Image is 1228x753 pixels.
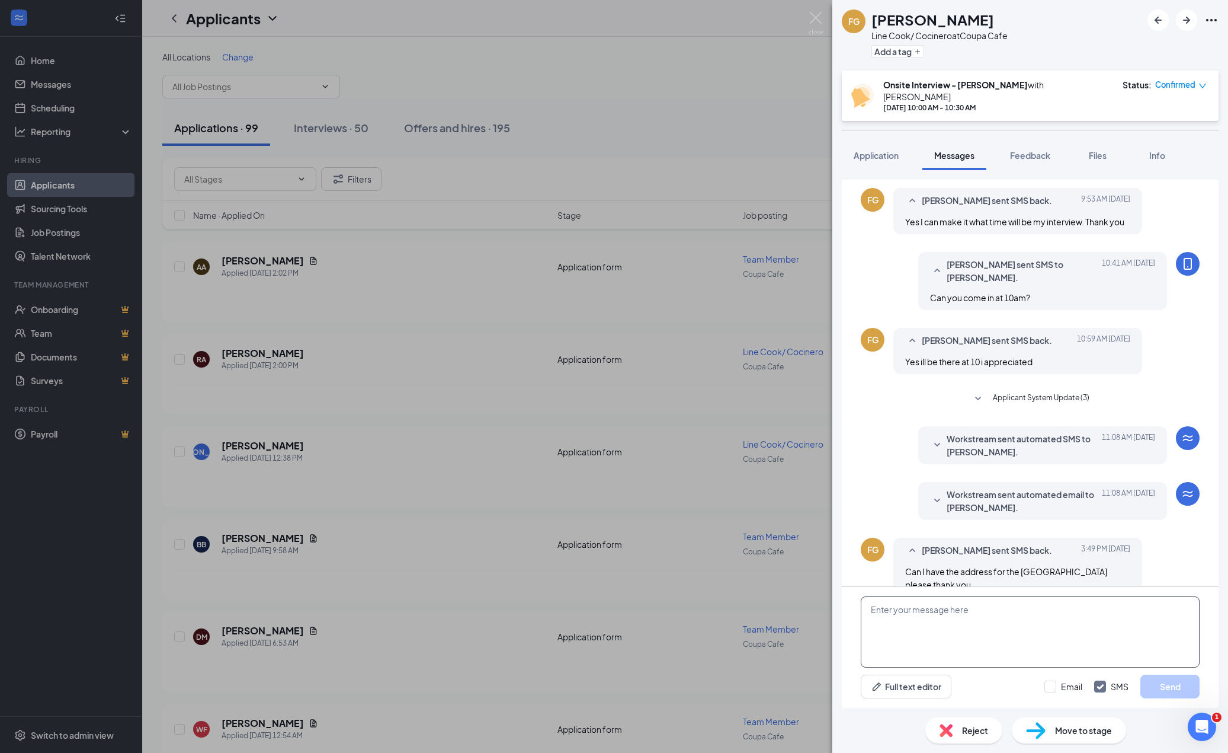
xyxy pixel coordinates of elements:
[962,724,988,737] span: Reject
[905,194,919,208] svg: SmallChevronUp
[1181,431,1195,445] svg: WorkstreamLogo
[930,438,944,452] svg: SmallChevronDown
[1123,79,1152,91] div: Status :
[971,392,1089,406] button: SmallChevronDownApplicant System Update (3)
[1149,150,1165,161] span: Info
[871,681,883,693] svg: Pen
[922,194,1052,208] span: [PERSON_NAME] sent SMS back.
[883,103,1111,113] div: [DATE] 10:00 AM - 10:30 AM
[871,30,1008,42] div: Line Cook/ Cocinero at Coupa Cafe
[1155,79,1195,91] span: Confirmed
[947,432,1102,458] span: Workstream sent automated SMS to [PERSON_NAME].
[1151,13,1165,27] svg: ArrowLeftNew
[930,292,1030,303] span: Can you come in at 10am?
[930,264,944,278] svg: SmallChevronUp
[905,216,1124,227] span: Yes I can make it what time will be my interview. Thank you
[1102,258,1155,284] span: [DATE] 10:41 AM
[1198,82,1207,90] span: down
[1212,713,1221,722] span: 1
[1188,713,1216,741] iframe: Intercom live chat
[930,494,944,508] svg: SmallChevronDown
[1081,194,1130,208] span: [DATE] 9:53 AM
[934,150,974,161] span: Messages
[1176,9,1197,31] button: ArrowRight
[993,392,1089,406] span: Applicant System Update (3)
[867,334,878,346] div: FG
[1077,334,1130,348] span: [DATE] 10:59 AM
[1181,257,1195,271] svg: MobileSms
[971,392,985,406] svg: SmallChevronDown
[922,334,1052,348] span: [PERSON_NAME] sent SMS back.
[1102,432,1155,458] span: [DATE] 11:08 AM
[883,79,1028,90] b: Onsite Interview - [PERSON_NAME]
[905,566,1107,590] span: Can I have the address for the [GEOGRAPHIC_DATA] please thank you
[1089,150,1107,161] span: Files
[1181,487,1195,501] svg: WorkstreamLogo
[905,544,919,558] svg: SmallChevronUp
[871,9,994,30] h1: [PERSON_NAME]
[905,356,1033,367] span: Yes ill be there at 10 i appreciated
[1081,544,1130,558] span: [DATE] 3:49 PM
[947,258,1102,284] span: [PERSON_NAME] sent SMS to [PERSON_NAME].
[1140,675,1200,698] button: Send
[854,150,899,161] span: Application
[1055,724,1112,737] span: Move to stage
[922,544,1052,558] span: [PERSON_NAME] sent SMS back.
[1179,13,1194,27] svg: ArrowRight
[867,194,878,206] div: FG
[848,15,860,27] div: FG
[1010,150,1050,161] span: Feedback
[947,488,1102,514] span: Workstream sent automated email to [PERSON_NAME].
[867,544,878,556] div: FG
[905,334,919,348] svg: SmallChevronUp
[861,675,951,698] button: Full text editorPen
[1204,13,1219,27] svg: Ellipses
[883,79,1111,103] div: with [PERSON_NAME]
[1102,488,1155,514] span: [DATE] 11:08 AM
[1147,9,1169,31] button: ArrowLeftNew
[914,48,921,55] svg: Plus
[871,45,924,58] button: PlusAdd a tag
